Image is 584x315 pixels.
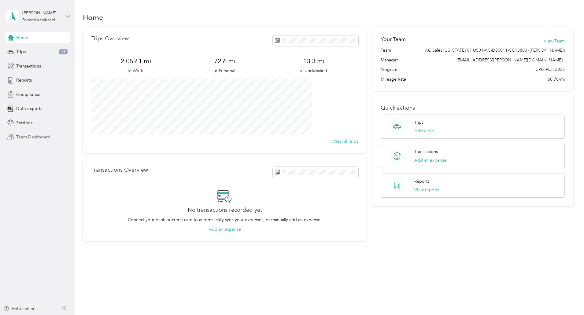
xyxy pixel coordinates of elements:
[381,57,398,63] span: Manager
[381,76,406,82] span: Mileage Rate
[456,57,563,63] span: [EMAIL_ADDRESS][PERSON_NAME][DOMAIN_NAME]
[333,138,358,145] button: View all trips
[414,128,434,134] button: Add a trip
[3,306,35,312] button: Help center
[22,10,61,16] div: [PERSON_NAME]
[544,38,565,44] button: View Team
[188,207,262,213] h2: No transactions recorded yet
[381,66,397,73] span: Program
[414,119,423,126] p: Trips
[414,187,439,193] button: View reports
[16,35,28,41] span: Home
[16,63,41,69] span: Transactions
[381,35,406,43] h2: Your Team
[16,91,40,98] span: Compliance
[16,49,26,55] span: Trips
[16,105,42,112] span: Data exports
[180,57,269,65] span: 72.6 mi
[550,281,584,315] iframe: Everlance-gr Chat Button Frame
[548,76,565,82] span: $0.70/mi
[425,47,565,53] span: AC Sales [US_STATE] 01 US01-AC-D50011-CC13800 ([PERSON_NAME])
[535,66,565,73] span: CPM Plan 2025
[180,68,269,74] p: Personal
[59,49,68,55] span: 13
[381,47,391,53] span: Team
[91,35,129,42] p: Trips Overview
[414,148,438,155] p: Transactions
[16,77,32,83] span: Reports
[269,68,358,74] p: Unclassified
[91,57,180,65] span: 2,059.1 mi
[83,14,103,20] h1: Home
[91,68,180,74] p: Work
[16,134,50,140] span: Team Dashboard
[91,167,148,173] p: Transactions Overview
[22,18,55,22] div: Personal dashboard
[128,217,322,223] p: Connect your bank or credit card to automatically sync your expenses, or manually add an expense.
[414,178,429,185] p: Reports
[414,157,446,163] button: Add an expense
[381,105,565,111] p: Quick actions
[269,57,358,65] span: 13.3 mi
[209,226,241,233] button: Add an expense
[16,120,32,126] span: Settings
